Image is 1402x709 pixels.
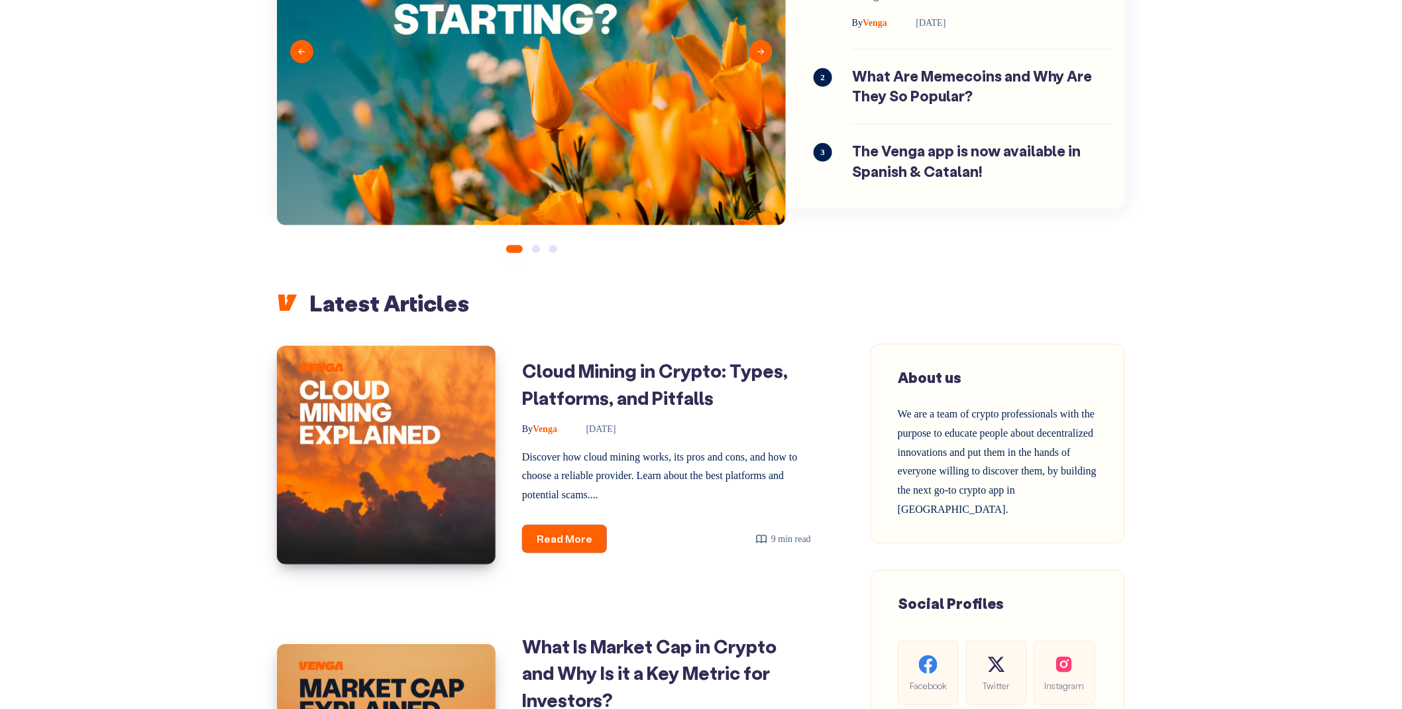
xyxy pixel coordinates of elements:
[898,594,1004,613] span: Social Profiles
[522,358,788,409] a: Cloud Mining in Crypto: Types, Platforms, and Pitfalls
[908,678,948,693] span: Facebook
[755,531,811,547] div: 9 min read
[977,678,1016,693] span: Twitter
[898,368,961,387] span: About us
[522,424,560,434] a: ByVenga
[532,245,540,253] button: 2 of 3
[1044,678,1084,693] span: Instagram
[277,346,496,565] img: Image of: Cloud Mining in Crypto: Types, Platforms, and Pitfalls
[277,288,1125,317] h2: Latest Articles
[898,408,1097,515] span: We are a team of crypto professionals with the purpose to educate people about decentralized inno...
[749,40,773,63] button: Next
[522,424,557,434] span: Venga
[568,424,616,434] time: [DATE]
[966,641,1027,705] a: Twitter
[549,245,557,253] button: 3 of 3
[898,641,959,705] a: Facebook
[814,143,832,162] span: 3
[522,424,533,434] span: By
[290,40,313,63] button: Previous
[814,68,832,87] span: 2
[1034,641,1095,705] a: Instagram
[522,448,811,505] p: Discover how cloud mining works, its pros and cons, and how to choose a reliable provider. Learn ...
[506,245,523,253] button: 1 of 3
[522,525,607,553] a: Read More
